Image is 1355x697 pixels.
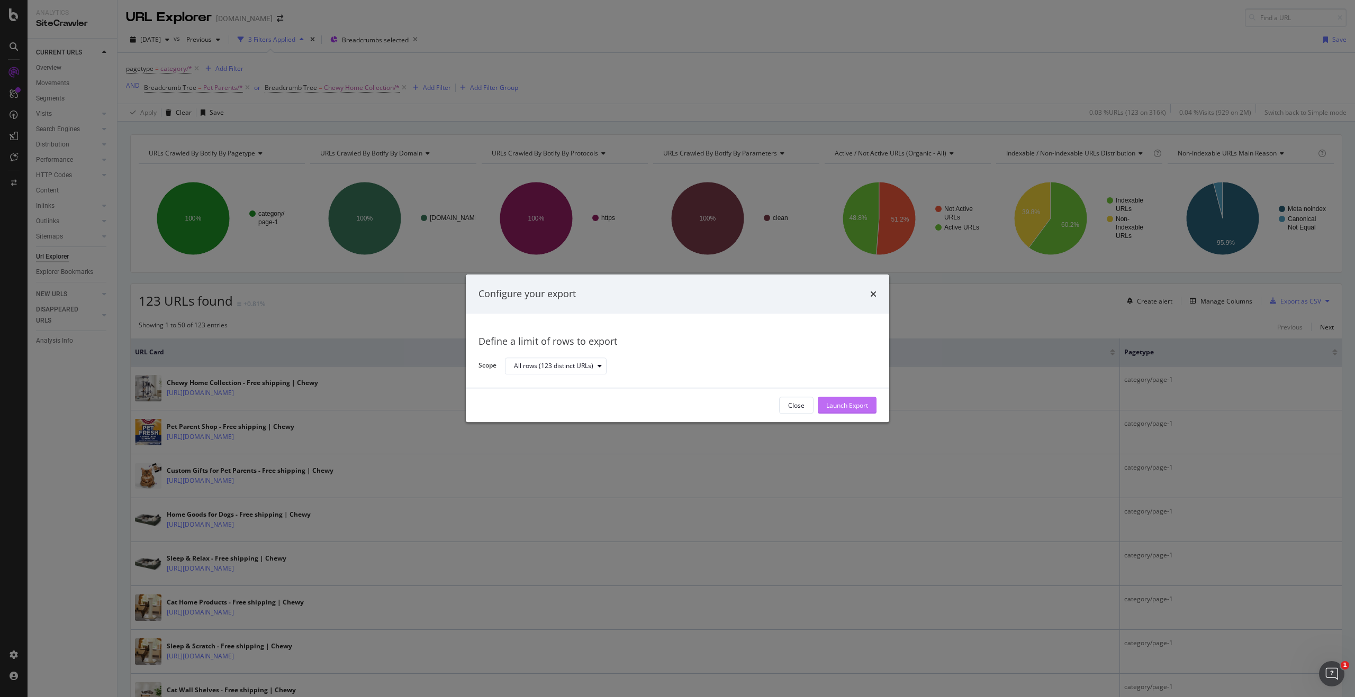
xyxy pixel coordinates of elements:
button: Close [779,397,814,414]
div: Configure your export [478,287,576,301]
button: Launch Export [818,397,877,414]
iframe: Intercom live chat [1319,661,1344,686]
div: Launch Export [826,401,868,410]
div: Define a limit of rows to export [478,335,877,348]
button: All rows (123 distinct URLs) [505,357,607,374]
div: modal [466,274,889,422]
label: Scope [478,361,496,373]
div: Close [788,401,805,410]
div: times [870,287,877,301]
div: All rows (123 distinct URLs) [514,363,593,369]
span: 1 [1341,661,1349,670]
